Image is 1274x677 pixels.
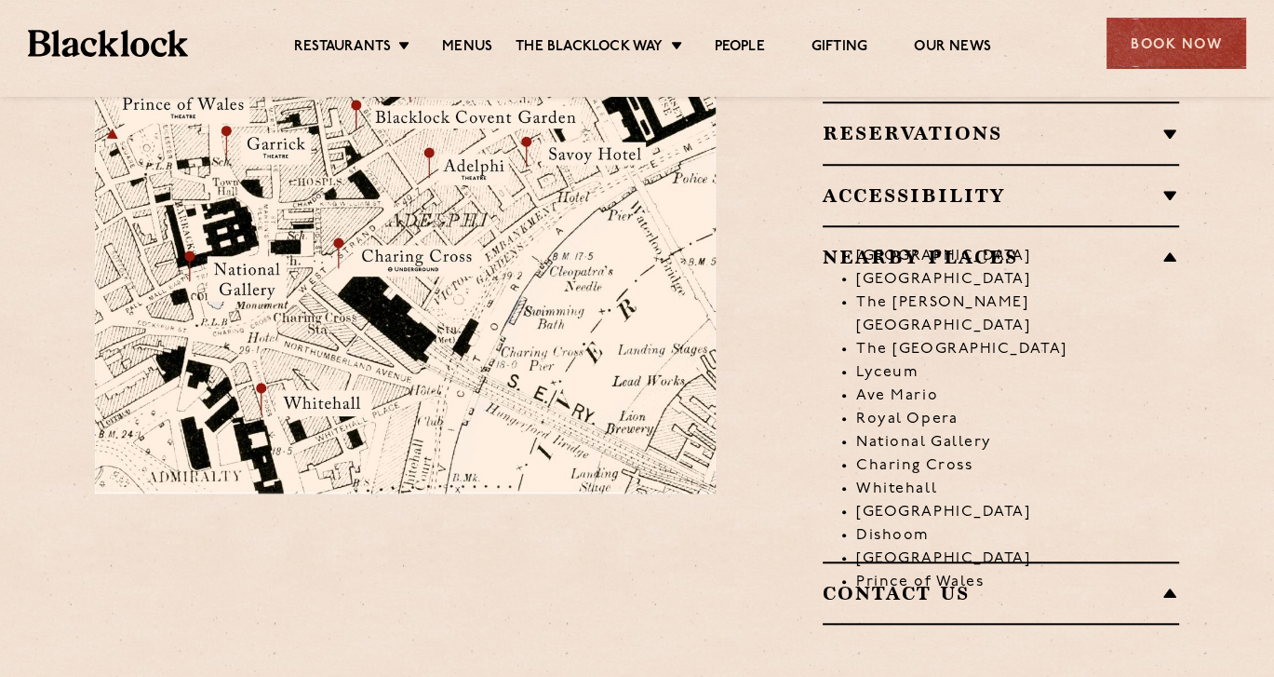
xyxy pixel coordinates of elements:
li: National Gallery [856,431,1179,454]
li: Dishoom [856,524,1179,548]
li: Royal Opera [856,408,1179,431]
li: [GEOGRAPHIC_DATA] [856,245,1179,268]
li: Lyceum [856,361,1179,385]
li: Ave Mario [856,385,1179,408]
a: The Blacklock Way [516,38,663,59]
img: BL_Textured_Logo-footer-cropped.svg [28,30,188,57]
li: The [PERSON_NAME][GEOGRAPHIC_DATA] [856,291,1179,338]
li: [GEOGRAPHIC_DATA] [856,501,1179,524]
li: [GEOGRAPHIC_DATA] [856,268,1179,291]
a: People [715,38,765,59]
li: Charing Cross [856,454,1179,478]
li: [GEOGRAPHIC_DATA] [856,548,1179,571]
h2: Accessibility [823,184,1179,207]
li: Whitehall [856,478,1179,501]
h2: Reservations [823,122,1179,144]
h2: Contact Us [823,582,1179,604]
a: Gifting [811,38,867,59]
li: The [GEOGRAPHIC_DATA] [856,338,1179,361]
a: Our News [914,38,991,59]
a: Restaurants [294,38,391,59]
div: Book Now [1106,18,1246,69]
a: Menus [442,38,492,59]
img: svg%3E [478,452,739,626]
h2: Nearby Places [823,246,1179,268]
